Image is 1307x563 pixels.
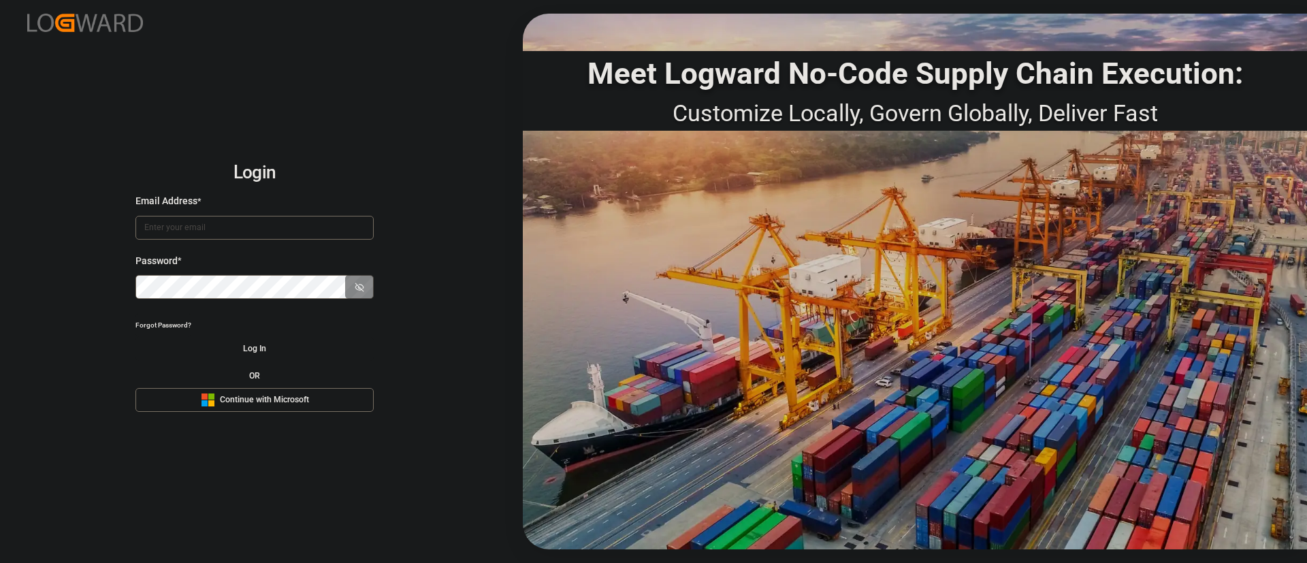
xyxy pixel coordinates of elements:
div: Customize Locally, Govern Globally, Deliver Fast [523,96,1307,131]
button: Log In [135,337,374,361]
button: Continue with Microsoft [135,388,374,412]
h2: Login [135,151,374,195]
span: Continue with Microsoft [220,394,309,406]
input: Enter your email [135,216,374,240]
button: Forgot Password? [135,313,191,337]
div: Meet Logward No-Code Supply Chain Execution: [523,51,1307,96]
span: Password [135,254,178,268]
small: OR [249,372,260,380]
img: Logward_new_orange.png [27,14,143,32]
span: Email Address [135,194,197,208]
